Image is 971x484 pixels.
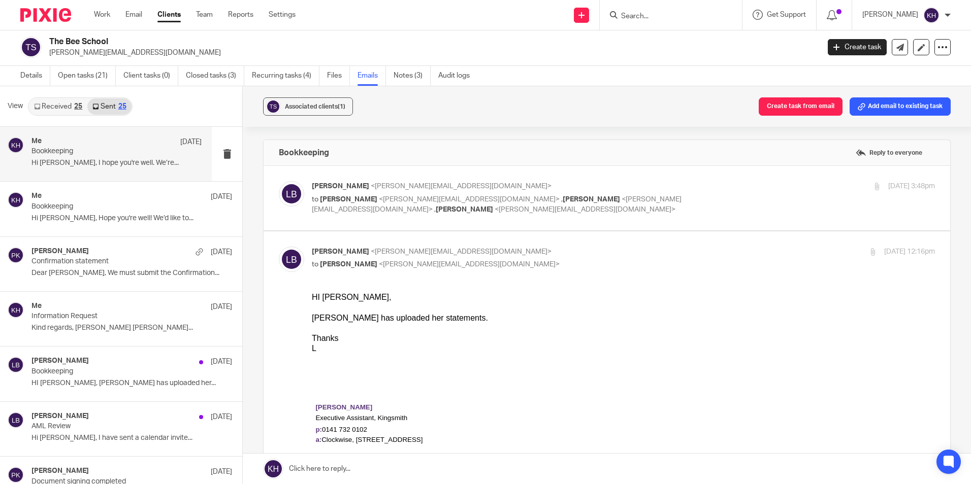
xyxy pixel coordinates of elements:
h4: Me [31,137,42,146]
p: Dear [PERSON_NAME], We must submit the Confirmation... [31,269,232,278]
span: (1) [338,103,345,110]
div: 25 [118,103,126,110]
a: Audit logs [438,66,477,86]
p: Hi [PERSON_NAME], I hope you're well. We’re... [31,159,202,167]
span: <[PERSON_NAME][EMAIL_ADDRESS][DOMAIN_NAME]> [379,261,560,268]
a: Email [125,10,142,20]
button: Associated clients(1) [263,97,353,116]
img: svg%3E [8,247,24,263]
img: svg%3E [8,302,24,318]
span: Associated clients [285,103,345,110]
a: Details [20,66,50,86]
p: Bookkeeping [31,147,168,156]
img: svg%3E [8,192,24,208]
span: Executive Assistant, Kingsmith [4,122,95,129]
b: [PERSON_NAME] [4,111,60,119]
p: [DATE] [211,412,232,422]
p: Information Request [31,312,192,321]
h4: [PERSON_NAME] [31,247,89,256]
span: to [312,196,318,203]
img: svg%3E [279,181,304,206]
h4: [PERSON_NAME] [31,467,89,475]
a: Open tasks (21) [58,66,116,86]
a: Received25 [29,98,87,115]
span: <[PERSON_NAME][EMAIL_ADDRESS][DOMAIN_NAME]> [371,248,552,255]
button: Add email to existing task [850,97,951,116]
h4: Me [31,192,42,200]
p: Bookkeeping [31,202,192,211]
b: p: [4,133,10,141]
span: 0141 732 0102 [10,133,55,141]
p: [DATE] [211,247,232,257]
i: At [GEOGRAPHIC_DATA] we work flexibly, therefore whilst it suits me to send this email now, I do ... [4,162,238,175]
b: a: [4,144,10,151]
a: Files [327,66,350,86]
h4: [PERSON_NAME] [31,412,89,421]
p: [DATE] [211,302,232,312]
span: [PERSON_NAME] [563,196,620,203]
span: [PERSON_NAME] [312,248,369,255]
img: svg%3E [266,99,281,114]
span: This email (including any attachments) is confidential and may be legally privileged. It is inten... [4,204,311,246]
span: View [8,101,23,112]
span: Get Support [767,11,806,18]
div: 25 [74,103,82,110]
p: [DATE] [180,137,202,147]
p: HI [PERSON_NAME], [PERSON_NAME] has uploaded her... [31,379,232,388]
span: [PERSON_NAME] [320,261,377,268]
img: Pixie [20,8,71,22]
a: Client tasks (0) [123,66,178,86]
a: Team [196,10,213,20]
a: Work [94,10,110,20]
p: Hi [PERSON_NAME], Hope you're well! We’d like to... [31,214,232,223]
span: to [312,261,318,268]
span: [PERSON_NAME] [312,183,369,190]
a: Recurring tasks (4) [252,66,319,86]
span: Clockwise, [STREET_ADDRESS] [10,144,111,151]
span: <[PERSON_NAME][EMAIL_ADDRESS][DOMAIN_NAME]> [379,196,560,203]
a: Closed tasks (3) [186,66,244,86]
p: Confirmation statement [31,257,192,266]
h4: Me [31,302,42,310]
img: svg%3E [8,412,24,428]
h2: The Bee School [49,37,660,47]
p: [DATE] 3:48pm [888,181,935,192]
p: [DATE] [211,192,232,202]
img: svg%3E [279,247,304,272]
p: [DATE] [211,357,232,367]
a: Emails [358,66,386,86]
span: <[PERSON_NAME][EMAIL_ADDRESS][DOMAIN_NAME]> [371,183,552,190]
label: Reply to everyone [853,145,925,160]
a: Settings [269,10,296,20]
p: AML Review [31,422,192,431]
span: , [434,206,436,213]
span: [PERSON_NAME] [436,206,493,213]
p: [DATE] 12:16pm [884,247,935,257]
span: , [561,196,563,203]
a: Sent25 [87,98,131,115]
img: svg%3E [8,137,24,153]
p: [PERSON_NAME][EMAIL_ADDRESS][DOMAIN_NAME] [49,48,813,58]
button: Create task from email [759,97,843,116]
span: <[PERSON_NAME][EMAIL_ADDRESS][DOMAIN_NAME]> [495,206,675,213]
img: svg%3E [20,37,42,58]
img: svg%3E [8,357,24,373]
span: [PERSON_NAME] [320,196,377,203]
a: Create task [828,39,887,55]
a: Reports [228,10,253,20]
p: [DATE] [211,467,232,477]
img: svg%3E [8,467,24,483]
p: Kind regards, [PERSON_NAME] [PERSON_NAME]... [31,324,232,332]
h4: [PERSON_NAME] [31,357,89,365]
p: [PERSON_NAME] [862,10,918,20]
input: Search [620,12,711,21]
h4: Bookkeeping [279,148,329,158]
p: Bookkeeping [31,367,192,376]
p: Hi [PERSON_NAME], I have sent a calendar invite... [31,434,232,442]
img: svg%3E [923,7,940,23]
a: Clients [157,10,181,20]
a: Notes (3) [394,66,431,86]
